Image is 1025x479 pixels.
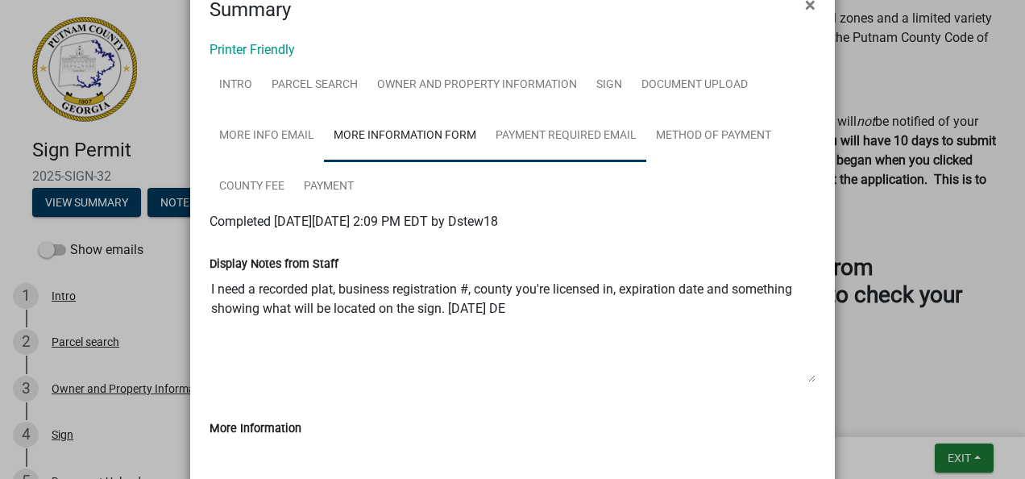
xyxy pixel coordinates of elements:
a: Parcel search [262,60,367,111]
a: Owner and Property Information [367,60,587,111]
span: Completed [DATE][DATE] 2:09 PM EDT by Dstew18 [210,214,498,229]
a: More Info Email [210,110,324,162]
textarea: I need a recorded plat, business registration #, county you're licensed in, expiration date and s... [210,273,815,383]
label: More Information [210,423,301,435]
a: Intro [210,60,262,111]
a: Document Upload [632,60,757,111]
a: Sign [587,60,632,111]
a: Printer Friendly [210,42,295,57]
a: Payment Required Email [486,110,646,162]
a: More Information Form [324,110,486,162]
label: Display Notes from Staff [210,259,338,270]
a: Method of Payment [646,110,781,162]
a: County Fee [210,161,294,213]
a: Payment [294,161,363,213]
